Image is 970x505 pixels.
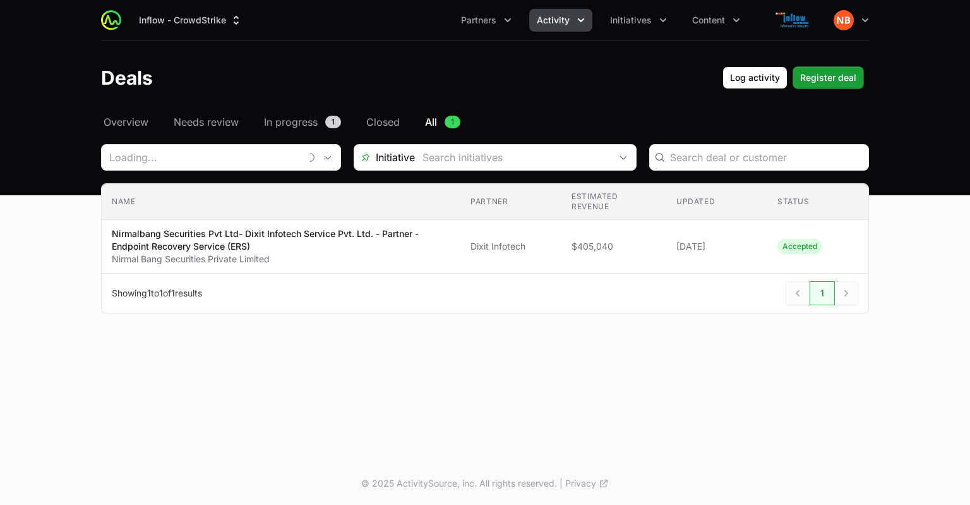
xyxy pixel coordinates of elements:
span: Initiative [354,150,415,165]
span: Overview [104,114,148,130]
nav: Deals navigation [101,114,869,130]
button: Partners [453,9,519,32]
img: Navin Balachandran [834,10,854,30]
span: 1 [159,288,163,298]
span: 1 [171,288,175,298]
div: Main navigation [121,9,748,32]
span: 1 [325,116,341,128]
p: © 2025 ActivitySource, inc. All rights reserved. [361,477,557,490]
a: Privacy [565,477,609,490]
div: Content menu [685,9,748,32]
span: Partners [461,14,496,27]
img: Inflow [763,8,823,33]
div: Partners menu [453,9,519,32]
input: Loading... [102,145,300,170]
span: [DATE] [676,240,757,253]
span: Activity [537,14,570,27]
a: In progress1 [261,114,344,130]
span: In progress [264,114,318,130]
p: Nirmal Bang Securities Private Limited [112,253,450,265]
span: 1 [445,116,460,128]
div: Activity menu [529,9,592,32]
a: Closed [364,114,402,130]
p: Showing to of results [112,287,202,300]
a: Needs review [171,114,241,130]
div: Supplier switch menu [131,9,250,32]
span: Closed [366,114,400,130]
div: Open [315,145,340,170]
span: | [560,477,563,490]
span: Dixit Infotech [470,240,551,253]
th: Updated [666,184,767,220]
span: 1 [147,288,151,298]
input: Search initiatives [415,145,611,170]
div: Open [611,145,636,170]
p: Nirmalbang Securities Pvt Ltd- Dixit Infotech Service Pvt. Ltd. - Partner - Endpoint Recovery Ser... [112,228,450,253]
th: Name [102,184,460,220]
a: All1 [422,114,463,130]
button: Register deal [793,66,864,89]
div: Initiatives menu [602,9,674,32]
img: ActivitySource [101,10,121,30]
span: 1 [810,281,835,305]
input: Search deal or customer [670,150,861,165]
a: Overview [101,114,151,130]
button: Content [685,9,748,32]
span: $405,040 [572,240,656,253]
th: Estimated revenue [561,184,666,220]
span: All [425,114,437,130]
th: Partner [460,184,561,220]
span: Register deal [800,70,856,85]
span: Initiatives [610,14,652,27]
h1: Deals [101,66,153,89]
span: Content [692,14,725,27]
span: Log activity [730,70,780,85]
span: Needs review [174,114,239,130]
div: Primary actions [722,66,864,89]
button: Log activity [722,66,787,89]
button: Activity [529,9,592,32]
button: Initiatives [602,9,674,32]
button: Inflow - CrowdStrike [131,9,250,32]
section: Deals Filters [101,144,869,313]
th: Status [767,184,868,220]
